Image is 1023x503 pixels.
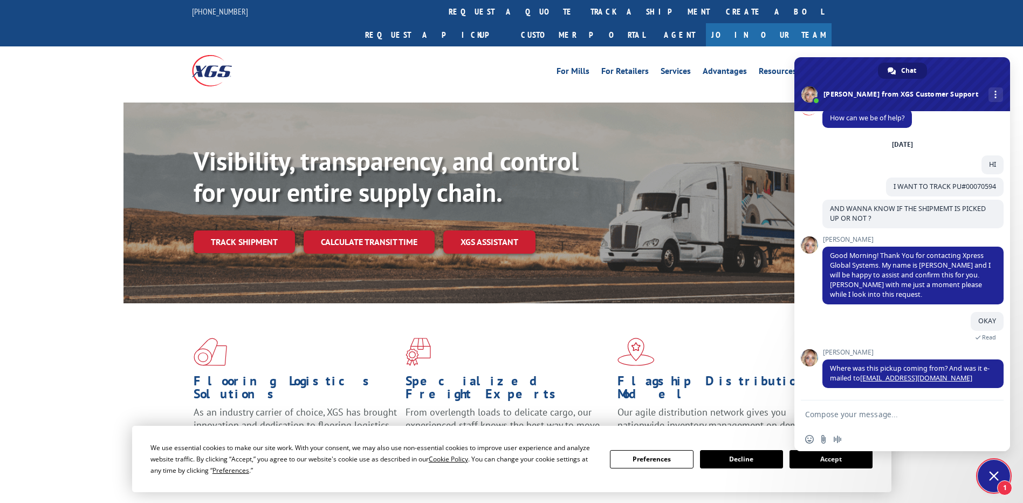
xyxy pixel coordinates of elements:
a: For Retailers [601,67,649,79]
div: More channels [988,87,1003,102]
span: Send a file [819,435,828,444]
span: Cookie Policy [429,454,468,464]
span: AND WANNA KNOW IF THE SHIPMEMT IS PICKED UP OR NOT ? [830,204,986,223]
h1: Flooring Logistics Solutions [194,375,397,406]
span: [PERSON_NAME] [822,236,1004,243]
a: [PHONE_NUMBER] [192,6,248,17]
span: Chat [901,63,916,79]
span: Preferences [212,466,249,475]
a: Customer Portal [513,23,653,46]
span: Where was this pickup coming from? And was it e-mailed to [830,364,990,383]
span: OKAY [978,316,996,325]
button: Accept [789,450,873,468]
a: Track shipment [194,230,295,253]
img: xgs-icon-flagship-distribution-model-red [617,338,655,366]
a: Request a pickup [357,23,513,46]
span: Good Morning! Thank You for contacting Xpress Global Systems. My name is [PERSON_NAME] and I will... [830,251,991,299]
span: 1 [997,480,1012,495]
a: Calculate transit time [304,230,435,254]
b: Visibility, transparency, and control for your entire supply chain. [194,144,579,209]
span: How can we be of help? [830,113,904,123]
h1: Specialized Freight Experts [406,375,609,406]
button: Preferences [610,450,693,468]
a: For Mills [557,67,589,79]
a: Advantages [703,67,747,79]
a: XGS ASSISTANT [443,230,535,254]
span: Our agile distribution network gives you nationwide inventory management on demand. [617,406,816,431]
div: [DATE] [892,141,913,148]
textarea: Compose your message... [805,410,976,419]
p: From overlength loads to delicate cargo, our experienced staff knows the best way to move your fr... [406,406,609,454]
img: xgs-icon-focused-on-flooring-red [406,338,431,366]
a: [EMAIL_ADDRESS][DOMAIN_NAME] [860,373,972,383]
span: Read [982,334,996,341]
span: Audio message [833,435,842,444]
div: Cookie Consent Prompt [132,426,891,492]
div: We use essential cookies to make our site work. With your consent, we may also use non-essential ... [150,442,597,476]
a: Services [661,67,691,79]
span: [PERSON_NAME] [822,349,1004,356]
span: Insert an emoji [805,435,814,444]
span: As an industry carrier of choice, XGS has brought innovation and dedication to flooring logistics... [194,406,397,444]
div: Chat [878,63,927,79]
button: Decline [700,450,783,468]
a: Agent [653,23,706,46]
a: Resources [759,67,797,79]
div: Close chat [978,460,1010,492]
img: xgs-icon-total-supply-chain-intelligence-red [194,338,227,366]
span: HI [989,160,996,169]
h1: Flagship Distribution Model [617,375,821,406]
span: I WANT TO TRACK PU#00070594 [894,182,996,191]
a: Join Our Team [706,23,832,46]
